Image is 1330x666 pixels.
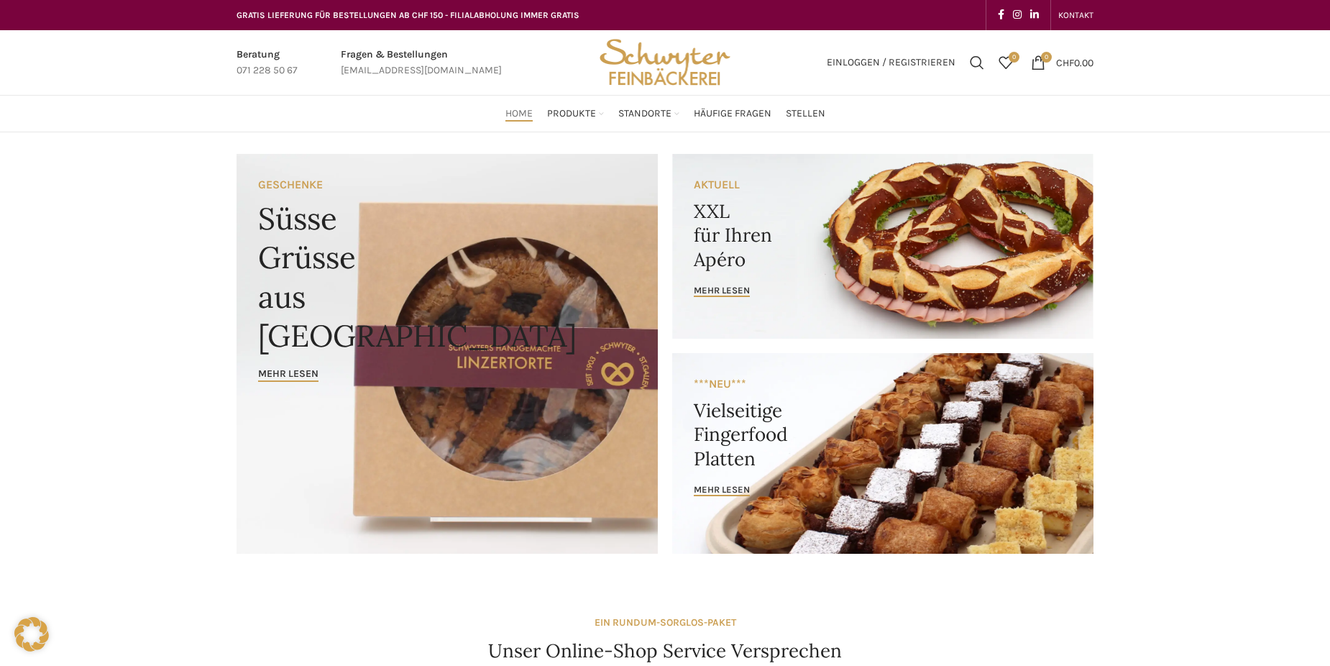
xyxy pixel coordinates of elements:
span: Stellen [786,107,825,121]
a: Instagram social link [1009,5,1026,25]
a: Einloggen / Registrieren [820,48,963,77]
a: Facebook social link [994,5,1009,25]
span: 0 [1041,52,1052,63]
a: Produkte [547,99,604,128]
span: Home [505,107,533,121]
a: Stellen [786,99,825,128]
a: Site logo [595,55,735,68]
a: 0 CHF0.00 [1024,48,1101,77]
a: Häufige Fragen [694,99,771,128]
a: Infobox link [341,47,502,79]
a: 0 [991,48,1020,77]
span: 0 [1009,52,1019,63]
span: CHF [1056,56,1074,68]
strong: EIN RUNDUM-SORGLOS-PAKET [595,616,736,629]
a: Suchen [963,48,991,77]
span: Häufige Fragen [694,107,771,121]
span: GRATIS LIEFERUNG FÜR BESTELLUNGEN AB CHF 150 - FILIALABHOLUNG IMMER GRATIS [237,10,579,20]
span: KONTAKT [1058,10,1093,20]
a: Linkedin social link [1026,5,1043,25]
div: Meine Wunschliste [991,48,1020,77]
div: Secondary navigation [1051,1,1101,29]
img: Bäckerei Schwyter [595,30,735,95]
a: KONTAKT [1058,1,1093,29]
a: Banner link [672,154,1093,339]
bdi: 0.00 [1056,56,1093,68]
a: Infobox link [237,47,298,79]
a: Banner link [672,353,1093,554]
a: Home [505,99,533,128]
span: Produkte [547,107,596,121]
a: Standorte [618,99,679,128]
span: Standorte [618,107,671,121]
a: Banner link [237,154,658,554]
span: Einloggen / Registrieren [827,58,955,68]
div: Main navigation [229,99,1101,128]
h4: Unser Online-Shop Service Versprechen [488,638,842,664]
